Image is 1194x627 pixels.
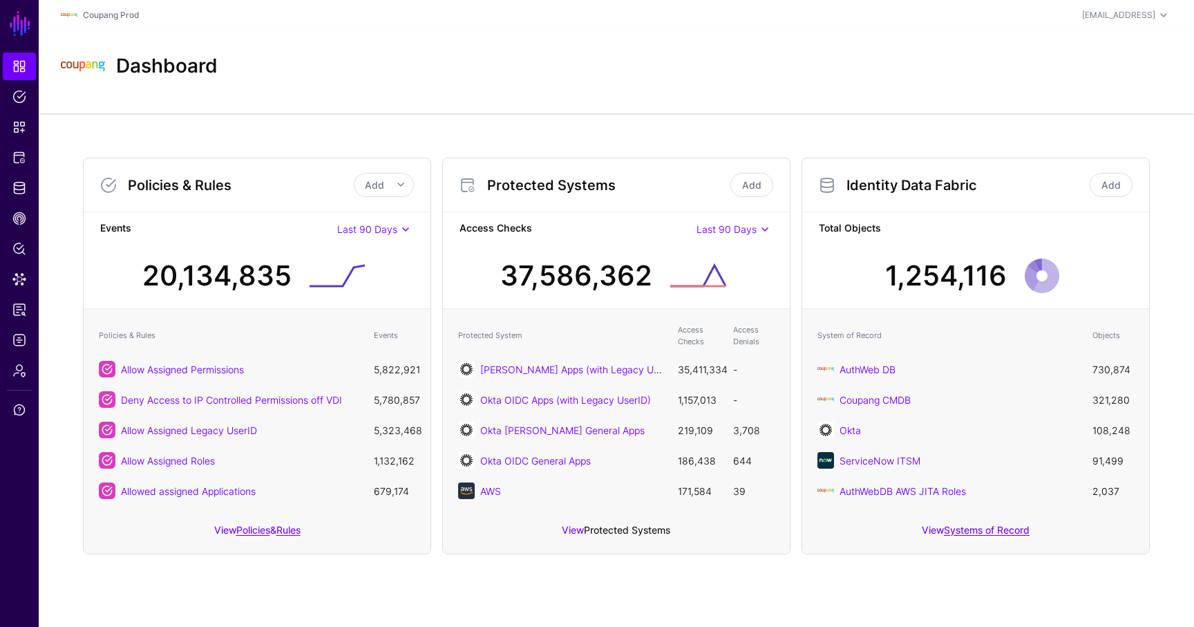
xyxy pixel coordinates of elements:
td: 3,708 [726,415,781,445]
img: svg+xml;base64,PHN2ZyBpZD0iTG9nbyIgeG1sbnM9Imh0dHA6Ly93d3cudzMub3JnLzIwMDAvc3ZnIiB3aWR0aD0iMTIxLj... [817,483,834,499]
th: Access Checks [671,317,726,354]
strong: Total Objects [819,221,1133,238]
a: Deny Access to IP Controlled Permissions off VDI [121,394,342,406]
strong: Events [100,221,337,238]
strong: Access Checks [459,221,696,238]
span: Support [12,403,26,417]
div: View [802,514,1149,554]
span: Logs [12,333,26,347]
img: svg+xml;base64,PHN2ZyBpZD0iTG9nbyIgeG1sbnM9Imh0dHA6Ly93d3cudzMub3JnLzIwMDAvc3ZnIiB3aWR0aD0iMTIxLj... [817,391,834,408]
span: Policy Lens [12,242,26,256]
img: svg+xml;base64,PHN2ZyB3aWR0aD0iNjQiIGhlaWdodD0iNjQiIHZpZXdCb3g9IjAgMCA2NCA2NCIgZmlsbD0ibm9uZSIgeG... [817,422,834,438]
a: Rules [276,524,301,536]
td: 5,822,921 [367,354,422,384]
a: Dashboard [3,53,36,80]
img: svg+xml;base64,PHN2ZyB3aWR0aD0iNjQiIGhlaWdodD0iNjQiIHZpZXdCb3g9IjAgMCA2NCA2NCIgZmlsbD0ibm9uZSIgeG... [817,452,834,469]
h3: Identity Data Fabric [846,177,1087,194]
td: 5,780,857 [367,384,422,415]
span: Identity Data Fabric [12,181,26,195]
a: Allowed assigned Applications [121,485,256,497]
span: Add [365,179,384,191]
a: Allow Assigned Legacy UserID [121,424,257,436]
th: Events [367,317,422,354]
div: 37,586,362 [500,255,652,297]
a: Snippets [3,113,36,141]
h3: Protected Systems [487,177,728,194]
td: 644 [726,445,781,476]
th: Policies & Rules [92,317,367,354]
a: Protected Systems [584,524,670,536]
td: 39 [726,476,781,506]
img: svg+xml;base64,PHN2ZyBpZD0iTG9nbyIgeG1sbnM9Imh0dHA6Ly93d3cudzMub3JnLzIwMDAvc3ZnIiB3aWR0aD0iMTIxLj... [61,7,77,24]
a: ServiceNow ITSM [840,455,920,467]
a: Protected Systems [3,144,36,171]
div: View [443,514,790,554]
a: Logs [3,326,36,354]
a: SGNL [8,8,32,39]
span: Dashboard [12,59,26,73]
td: 171,584 [671,476,726,506]
a: Add [1090,173,1133,197]
span: Snippets [12,120,26,134]
img: svg+xml;base64,PHN2ZyBpZD0iTG9nbyIgeG1sbnM9Imh0dHA6Ly93d3cudzMub3JnLzIwMDAvc3ZnIiB3aWR0aD0iMTIxLj... [61,44,105,88]
div: [EMAIL_ADDRESS] [1082,9,1155,21]
td: 730,874 [1086,354,1141,384]
td: - [726,354,781,384]
a: Okta OIDC Apps (with Legacy UserID) [480,394,651,406]
td: 2,037 [1086,476,1141,506]
a: Okta [PERSON_NAME] General Apps [480,424,645,436]
a: AWS [480,485,501,497]
a: Policies [236,524,270,536]
td: 91,499 [1086,445,1141,476]
a: Coupang Prod [83,10,139,20]
div: 1,254,116 [885,255,1007,297]
a: Identity Data Fabric [3,174,36,202]
td: 186,438 [671,445,726,476]
td: 219,109 [671,415,726,445]
a: Systems of Record [944,524,1030,536]
td: 1,132,162 [367,445,422,476]
span: Last 90 Days [696,223,757,235]
span: Admin [12,364,26,377]
span: Reports [12,303,26,317]
h2: Dashboard [116,55,218,78]
img: svg+xml;base64,PHN2ZyB3aWR0aD0iNjQiIGhlaWdodD0iNjQiIHZpZXdCb3g9IjAgMCA2NCA2NCIgZmlsbD0ibm9uZSIgeG... [458,483,475,499]
th: System of Record [811,317,1086,354]
div: 20,134,835 [142,255,292,297]
a: Reports [3,296,36,324]
a: Admin [3,357,36,384]
a: Policy Lens [3,235,36,263]
th: Protected System [451,317,671,354]
th: Objects [1086,317,1141,354]
td: 108,248 [1086,415,1141,445]
img: svg+xml;base64,PHN2ZyB3aWR0aD0iNjQiIGhlaWdodD0iNjQiIHZpZXdCb3g9IjAgMCA2NCA2NCIgZmlsbD0ibm9uZSIgeG... [458,422,475,438]
a: AuthWeb DB [840,364,895,375]
a: Add [730,173,773,197]
td: 1,157,013 [671,384,726,415]
a: Okta [840,424,861,436]
th: Access Denials [726,317,781,354]
span: Last 90 Days [337,223,397,235]
td: 5,323,468 [367,415,422,445]
a: CAEP Hub [3,205,36,232]
a: Okta OIDC General Apps [480,455,591,467]
span: Policies [12,90,26,104]
a: Data Lens [3,265,36,293]
td: - [726,384,781,415]
span: Data Lens [12,272,26,286]
span: CAEP Hub [12,212,26,225]
div: View & [84,514,430,554]
td: 679,174 [367,476,422,506]
a: Policies [3,83,36,111]
img: svg+xml;base64,PHN2ZyBpZD0iTG9nbyIgeG1sbnM9Imh0dHA6Ly93d3cudzMub3JnLzIwMDAvc3ZnIiB3aWR0aD0iMTIxLj... [817,361,834,377]
a: Allow Assigned Roles [121,455,215,467]
img: svg+xml;base64,PHN2ZyB3aWR0aD0iNjQiIGhlaWdodD0iNjQiIHZpZXdCb3g9IjAgMCA2NCA2NCIgZmlsbD0ibm9uZSIgeG... [458,361,475,377]
a: Coupang CMDB [840,394,911,406]
img: svg+xml;base64,PHN2ZyB3aWR0aD0iNjQiIGhlaWdodD0iNjQiIHZpZXdCb3g9IjAgMCA2NCA2NCIgZmlsbD0ibm9uZSIgeG... [458,391,475,408]
td: 321,280 [1086,384,1141,415]
span: Protected Systems [12,151,26,165]
td: 35,411,334 [671,354,726,384]
a: Allow Assigned Permissions [121,364,244,375]
a: AuthWebDB AWS JITA Roles [840,485,966,497]
img: svg+xml;base64,PHN2ZyB3aWR0aD0iNjQiIGhlaWdodD0iNjQiIHZpZXdCb3g9IjAgMCA2NCA2NCIgZmlsbD0ibm9uZSIgeG... [458,452,475,469]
